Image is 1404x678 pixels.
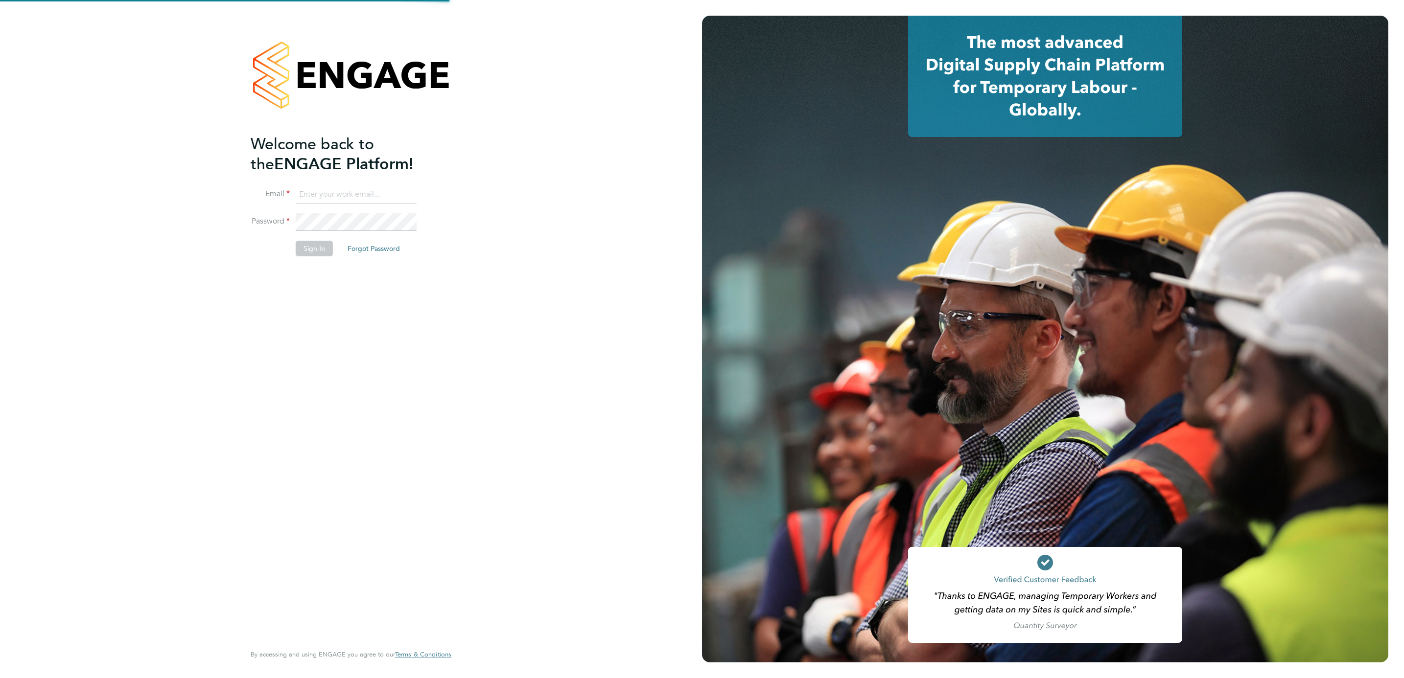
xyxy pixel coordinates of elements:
span: Welcome back to the [251,135,374,174]
a: Terms & Conditions [395,651,451,658]
label: Email [251,189,290,199]
h2: ENGAGE Platform! [251,134,442,174]
button: Forgot Password [340,241,408,256]
span: By accessing and using ENGAGE you agree to our [251,650,451,658]
label: Password [251,216,290,226]
input: Enter your work email... [296,186,417,203]
button: Sign In [296,241,333,256]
